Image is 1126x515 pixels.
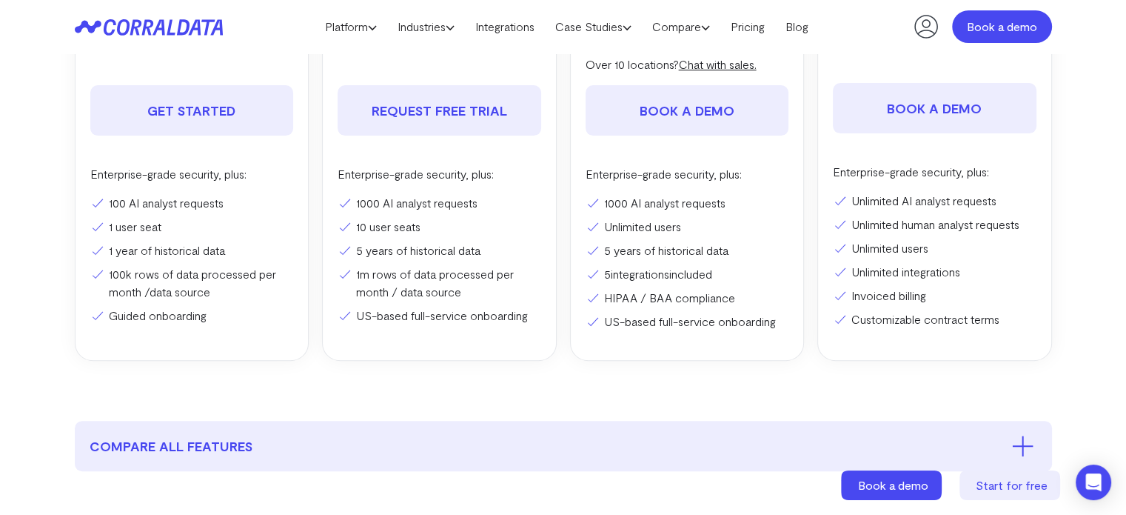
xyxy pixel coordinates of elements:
a: Book a demo [833,83,1036,133]
li: 1 year of historical data [90,242,294,259]
li: Customizable contract terms [833,310,1036,328]
li: Unlimited human analyst requests [833,216,1036,233]
p: Enterprise-grade security, plus: [586,165,789,183]
a: Book a demo [952,10,1052,43]
a: Platform [315,16,387,38]
li: 1 user seat [90,218,294,236]
li: Unlimited users [586,218,789,236]
a: Start for free [959,471,1063,500]
li: 1000 AI analyst requests [338,194,541,212]
li: Guided onboarding [90,307,294,325]
li: Unlimited integrations [833,263,1036,281]
li: 5 years of historical data [586,242,789,259]
li: 5 included [586,265,789,283]
li: US-based full-service onboarding [338,307,541,325]
a: REQUEST FREE TRIAL [338,85,541,136]
a: integrations [611,267,669,281]
a: data source [150,285,210,299]
li: Unlimited users [833,239,1036,257]
a: Book a demo [841,471,945,500]
li: HIPAA / BAA compliance [586,289,789,307]
li: Invoiced billing [833,287,1036,305]
button: compare all features [75,421,1052,471]
span: Book a demo [858,478,928,492]
p: Enterprise-grade security, plus: [833,163,1036,181]
li: US-based full-service onboarding [586,313,789,330]
p: Over 10 locations? [586,56,789,73]
li: 10 user seats [338,218,541,236]
a: Pricing [720,16,775,38]
li: 5 years of historical data [338,242,541,259]
a: Chat with sales. [679,57,757,71]
p: Enterprise-grade security, plus: [338,165,541,183]
a: Industries [387,16,465,38]
p: Enterprise-grade security, plus: [90,165,294,183]
a: Case Studies [545,16,642,38]
span: Start for free [976,478,1048,492]
li: Unlimited AI analyst requests [833,192,1036,210]
div: Open Intercom Messenger [1076,465,1111,500]
li: 100 AI analyst requests [90,194,294,212]
a: Get Started [90,85,294,136]
a: Compare [642,16,720,38]
a: Integrations [465,16,545,38]
a: Blog [775,16,819,38]
li: 1m rows of data processed per month / data source [338,265,541,301]
li: 100k rows of data processed per month / [90,265,294,301]
a: Book a demo [586,85,789,136]
li: 1000 AI analyst requests [586,194,789,212]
